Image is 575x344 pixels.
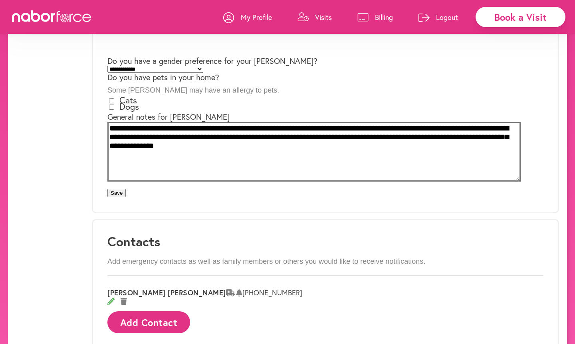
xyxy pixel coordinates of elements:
label: Dogs [119,101,139,112]
span: [PERSON_NAME] [PERSON_NAME] [107,288,226,297]
a: Billing [357,5,393,29]
p: Visits [315,12,332,22]
label: Do you have a gender preference for your [PERSON_NAME]? [107,55,317,66]
h3: Contacts [107,234,543,249]
label: Cats [119,94,137,106]
button: Save [107,189,126,197]
a: Visits [297,5,332,29]
p: Add emergency contacts as well as family members or others you would like to receive notifications. [107,257,543,266]
p: My Profile [241,12,272,22]
p: Billing [375,12,393,22]
a: My Profile [223,5,272,29]
p: Logout [436,12,458,22]
a: Logout [418,5,458,29]
label: Do you have pets in your home? [107,72,219,83]
p: Some [PERSON_NAME] may have an allergy to pets. [107,86,543,95]
span: [PHONE_NUMBER] [242,288,302,297]
div: Book a Visit [476,7,565,27]
label: General notes for [PERSON_NAME] [107,111,230,122]
button: Add Contact [107,311,190,333]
